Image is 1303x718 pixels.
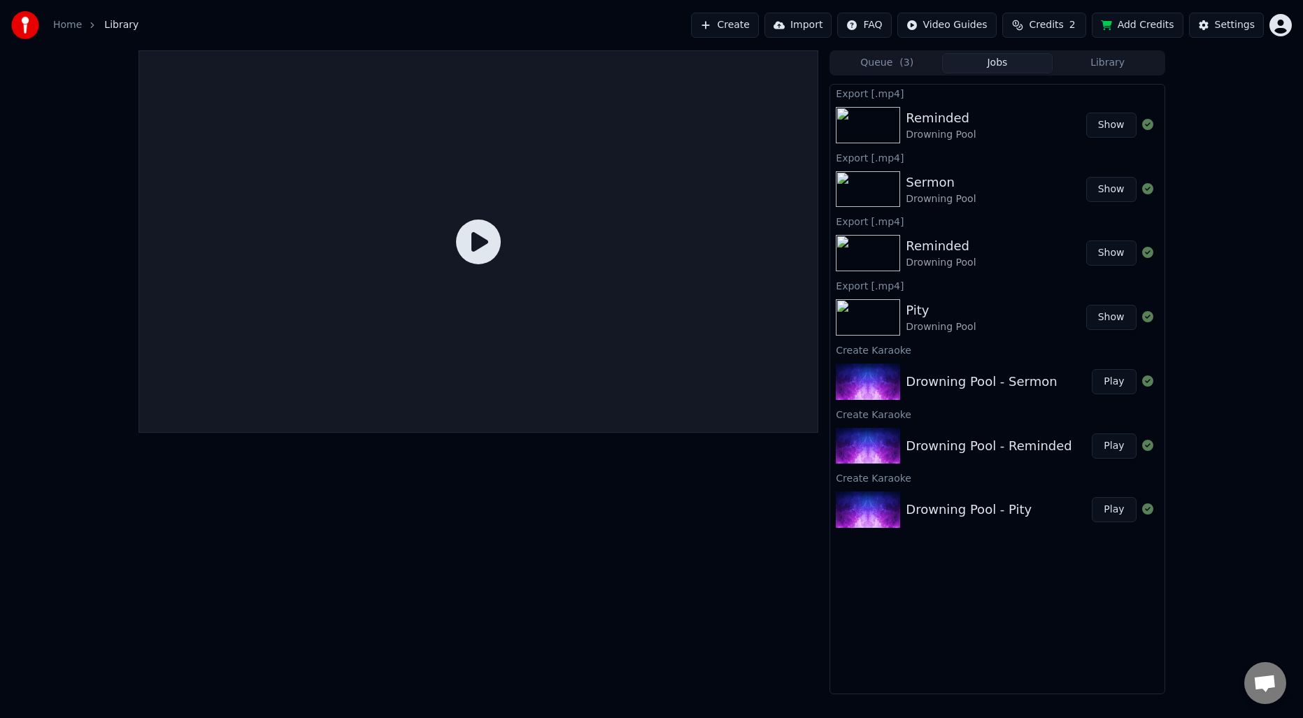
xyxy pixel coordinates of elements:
[1092,13,1183,38] button: Add Credits
[830,85,1164,101] div: Export [.mp4]
[906,173,976,192] div: Sermon
[104,18,138,32] span: Library
[906,236,976,256] div: Reminded
[764,13,832,38] button: Import
[53,18,82,32] a: Home
[897,13,997,38] button: Video Guides
[832,53,942,73] button: Queue
[830,149,1164,166] div: Export [.mp4]
[53,18,138,32] nav: breadcrumb
[830,405,1164,422] div: Create Karaoke
[906,372,1057,392] div: Drowning Pool - Sermon
[906,108,976,128] div: Reminded
[906,500,1032,519] div: Drowning Pool - Pity
[1244,662,1286,704] div: Open chat
[899,56,913,70] span: ( 3 )
[942,53,1053,73] button: Jobs
[837,13,891,38] button: FAQ
[1092,497,1136,522] button: Play
[1086,113,1137,138] button: Show
[830,341,1164,358] div: Create Karaoke
[906,436,1071,456] div: Drowning Pool - Reminded
[1069,18,1076,32] span: 2
[906,192,976,206] div: Drowning Pool
[1092,433,1136,459] button: Play
[1086,240,1137,266] button: Show
[1189,13,1264,38] button: Settings
[1053,53,1163,73] button: Library
[1086,177,1137,202] button: Show
[1092,369,1136,394] button: Play
[1086,305,1137,330] button: Show
[1215,18,1255,32] div: Settings
[906,128,976,142] div: Drowning Pool
[830,213,1164,229] div: Export [.mp4]
[906,301,976,320] div: Pity
[906,320,976,334] div: Drowning Pool
[1029,18,1063,32] span: Credits
[11,11,39,39] img: youka
[830,469,1164,486] div: Create Karaoke
[906,256,976,270] div: Drowning Pool
[1002,13,1086,38] button: Credits2
[830,277,1164,294] div: Export [.mp4]
[691,13,759,38] button: Create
